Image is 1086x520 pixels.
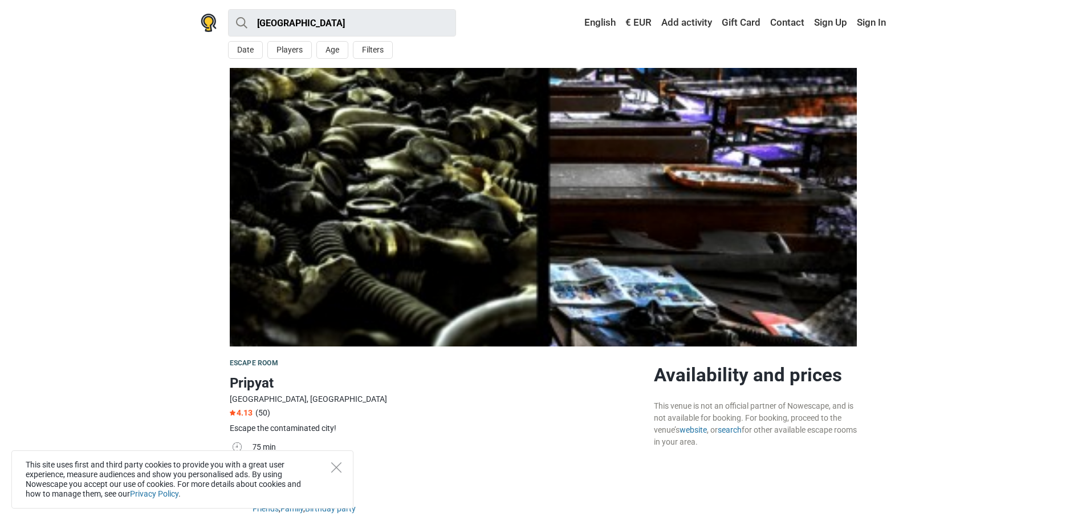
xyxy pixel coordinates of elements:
td: , , [253,490,645,518]
img: Star [230,410,235,416]
button: Filters [353,41,393,59]
h2: Availability and prices [654,364,857,386]
button: Players [267,41,312,59]
a: Privacy Policy [130,489,178,498]
a: Birthday party [305,504,356,513]
div: Good for: [253,491,645,503]
a: Friends [253,504,279,513]
a: € EUR [623,13,654,33]
div: This site uses first and third party cookies to provide you with a great user experience, measure... [11,450,353,509]
div: [GEOGRAPHIC_DATA], [GEOGRAPHIC_DATA] [230,393,645,405]
a: search [718,425,742,434]
img: Pripyat photo 1 [230,68,857,346]
img: English [576,19,584,27]
a: Add activity [658,13,715,33]
a: Sign In [854,13,886,33]
a: Contact [767,13,807,33]
button: Date [228,41,263,59]
a: English [573,13,619,33]
a: Sign Up [811,13,850,33]
a: Family [280,504,303,513]
span: Escape room [230,359,278,367]
h1: Pripyat [230,373,645,393]
img: Nowescape logo [201,14,217,32]
span: 4.13 [230,408,253,417]
div: Escape the contaminated city! [230,422,645,434]
input: try “London” [228,9,456,37]
span: (50) [255,408,270,417]
td: 75 min [253,440,645,457]
div: This venue is not an official partner of Nowescape, and is not available for booking. For booking... [654,400,857,448]
td: 2 - 4 players [253,457,645,473]
a: website [680,425,707,434]
button: Age [316,41,348,59]
a: Gift Card [719,13,763,33]
button: Close [331,462,341,473]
